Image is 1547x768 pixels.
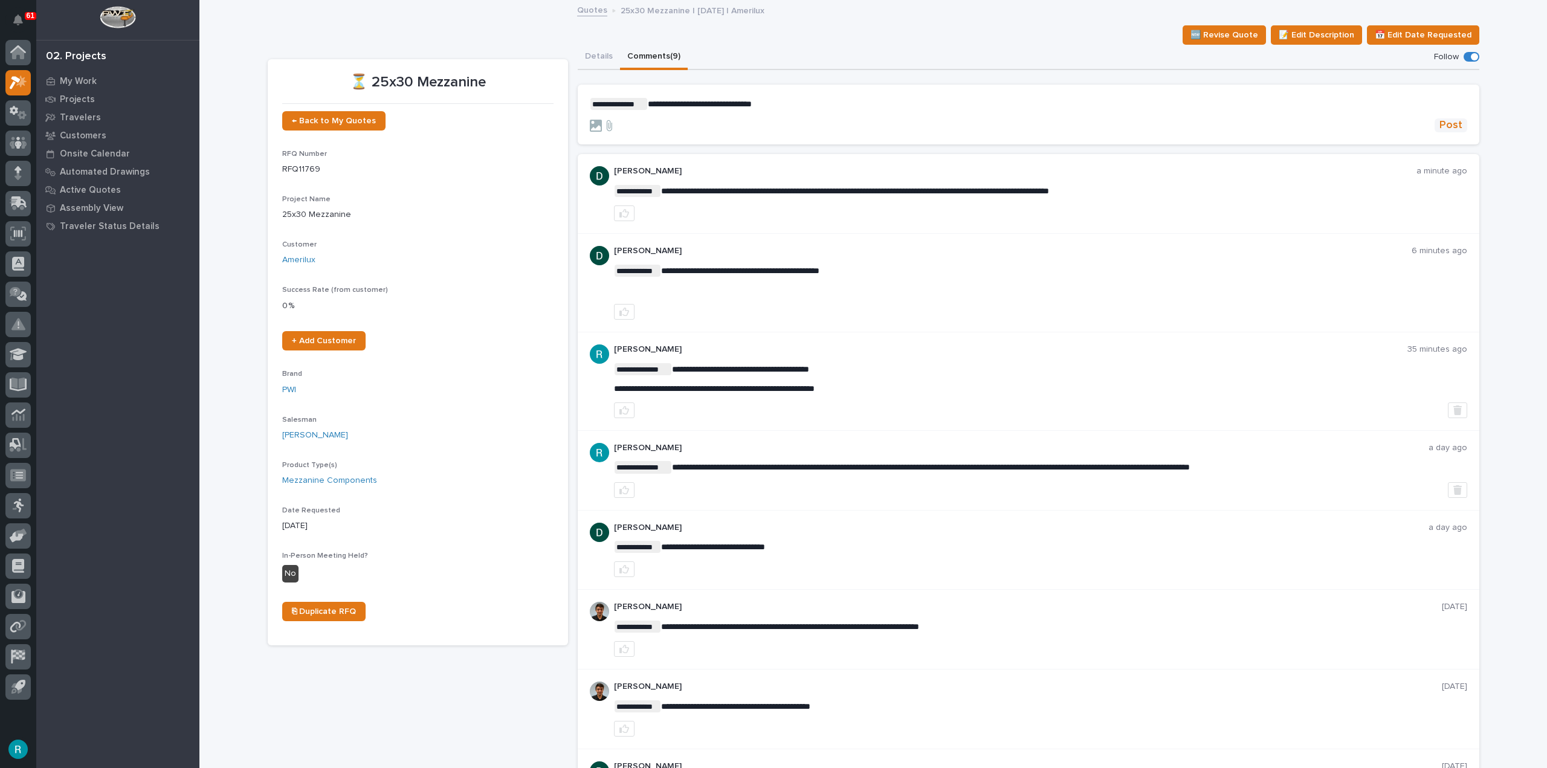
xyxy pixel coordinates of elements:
[282,241,317,248] span: Customer
[282,196,331,203] span: Project Name
[292,337,356,345] span: + Add Customer
[282,462,337,469] span: Product Type(s)
[282,150,327,158] span: RFQ Number
[282,74,554,91] p: ⏳ 25x30 Mezzanine
[36,72,199,90] a: My Work
[282,300,554,312] p: 0 %
[282,565,299,582] div: No
[60,221,160,232] p: Traveler Status Details
[620,45,688,70] button: Comments (9)
[282,429,348,442] a: [PERSON_NAME]
[614,523,1429,533] p: [PERSON_NAME]
[282,286,388,294] span: Success Rate (from customer)
[1183,25,1266,45] button: 🆕 Revise Quote
[621,3,764,16] p: 25x30 Mezzanine | [DATE] | Amerilux
[1271,25,1362,45] button: 📝 Edit Description
[36,181,199,199] a: Active Quotes
[5,737,31,762] button: users-avatar
[36,90,199,108] a: Projects
[1429,523,1467,533] p: a day ago
[590,246,609,265] img: ACg8ocJgdhFn4UJomsYM_ouCmoNuTXbjHW0N3LU2ED0DpQ4pt1V6hA=s96-c
[15,15,31,34] div: Notifications61
[614,721,635,737] button: like this post
[282,208,554,221] p: 25x30 Mezzanine
[36,108,199,126] a: Travelers
[5,7,31,33] button: Notifications
[282,602,366,621] a: ⎘ Duplicate RFQ
[590,344,609,364] img: ACg8ocLIQ8uTLu8xwXPI_zF_j4cWilWA_If5Zu0E3tOGGkFk=s96-c
[1448,482,1467,498] button: Delete post
[282,520,554,532] p: [DATE]
[60,94,95,105] p: Projects
[614,246,1412,256] p: [PERSON_NAME]
[60,203,123,214] p: Assembly View
[282,331,366,350] a: + Add Customer
[614,682,1442,692] p: [PERSON_NAME]
[60,185,121,196] p: Active Quotes
[578,45,620,70] button: Details
[36,217,199,235] a: Traveler Status Details
[60,112,101,123] p: Travelers
[614,344,1407,355] p: [PERSON_NAME]
[614,641,635,657] button: like this post
[282,507,340,514] span: Date Requested
[282,416,317,424] span: Salesman
[1434,52,1459,62] p: Follow
[614,402,635,418] button: like this post
[1190,28,1258,42] span: 🆕 Revise Quote
[1416,166,1467,176] p: a minute ago
[1279,28,1354,42] span: 📝 Edit Description
[282,111,386,131] a: ← Back to My Quotes
[60,76,97,87] p: My Work
[614,482,635,498] button: like this post
[1407,344,1467,355] p: 35 minutes ago
[614,443,1429,453] p: [PERSON_NAME]
[292,607,356,616] span: ⎘ Duplicate RFQ
[614,205,635,221] button: like this post
[282,163,554,176] p: RFQ11769
[292,117,376,125] span: ← Back to My Quotes
[590,682,609,701] img: AOh14Gjx62Rlbesu-yIIyH4c_jqdfkUZL5_Os84z4H1p=s96-c
[46,50,106,63] div: 02. Projects
[282,370,302,378] span: Brand
[590,166,609,186] img: ACg8ocJgdhFn4UJomsYM_ouCmoNuTXbjHW0N3LU2ED0DpQ4pt1V6hA=s96-c
[60,149,130,160] p: Onsite Calendar
[577,2,607,16] a: Quotes
[590,602,609,621] img: AOh14Gjx62Rlbesu-yIIyH4c_jqdfkUZL5_Os84z4H1p=s96-c
[60,167,150,178] p: Automated Drawings
[282,474,377,487] a: Mezzanine Components
[1442,682,1467,692] p: [DATE]
[27,11,34,20] p: 61
[1448,402,1467,418] button: Delete post
[590,523,609,542] img: ACg8ocJgdhFn4UJomsYM_ouCmoNuTXbjHW0N3LU2ED0DpQ4pt1V6hA=s96-c
[1367,25,1479,45] button: 📅 Edit Date Requested
[1442,602,1467,612] p: [DATE]
[282,552,368,560] span: In-Person Meeting Held?
[36,163,199,181] a: Automated Drawings
[1439,118,1462,132] span: Post
[614,561,635,577] button: like this post
[614,602,1442,612] p: [PERSON_NAME]
[100,6,135,28] img: Workspace Logo
[1429,443,1467,453] p: a day ago
[614,166,1416,176] p: [PERSON_NAME]
[1412,246,1467,256] p: 6 minutes ago
[1435,118,1467,132] button: Post
[60,131,106,141] p: Customers
[36,199,199,217] a: Assembly View
[1375,28,1471,42] span: 📅 Edit Date Requested
[36,126,199,144] a: Customers
[614,304,635,320] button: like this post
[282,384,296,396] a: PWI
[590,443,609,462] img: ACg8ocLIQ8uTLu8xwXPI_zF_j4cWilWA_If5Zu0E3tOGGkFk=s96-c
[36,144,199,163] a: Onsite Calendar
[282,254,315,266] a: Amerilux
